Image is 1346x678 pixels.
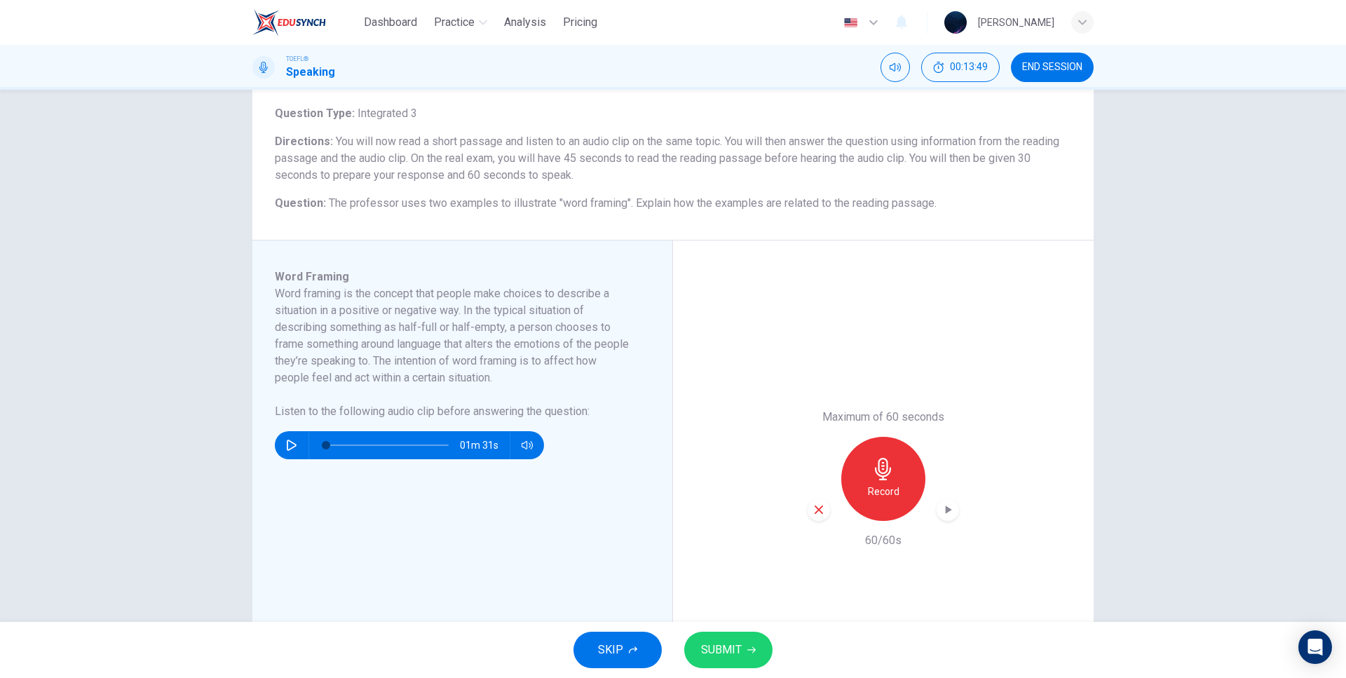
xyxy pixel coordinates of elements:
[598,640,623,660] span: SKIP
[460,431,510,459] span: 01m 31s
[944,11,967,34] img: Profile picture
[865,532,902,549] h6: 60/60s
[498,10,552,35] button: Analysis
[573,632,662,668] button: SKIP
[275,285,633,386] h6: Word framing is the concept that people make choices to describe a situation in a positive or neg...
[428,10,493,35] button: Practice
[252,8,326,36] img: EduSynch logo
[275,135,1059,182] span: You will now read a short passage and listen to an audio clip on the same topic. You will then an...
[275,403,633,420] h6: Listen to the following audio clip before answering the question :
[701,640,742,660] span: SUBMIT
[921,53,1000,82] div: Hide
[841,437,925,521] button: Record
[364,14,417,31] span: Dashboard
[557,10,603,35] button: Pricing
[355,107,417,120] span: Integrated 3
[684,632,773,668] button: SUBMIT
[1298,630,1332,664] div: Open Intercom Messenger
[563,14,597,31] span: Pricing
[1011,53,1094,82] button: END SESSION
[286,64,335,81] h1: Speaking
[950,62,988,73] span: 00:13:49
[275,270,349,283] span: Word Framing
[252,8,358,36] a: EduSynch logo
[978,14,1054,31] div: [PERSON_NAME]
[822,409,944,426] h6: Maximum of 60 seconds
[275,105,1071,122] h6: Question Type :
[329,196,937,210] span: The professor uses two examples to illustrate "word framing". Explain how the examples are relate...
[286,54,308,64] span: TOEFL®
[358,10,423,35] button: Dashboard
[504,14,546,31] span: Analysis
[868,483,899,500] h6: Record
[921,53,1000,82] button: 00:13:49
[275,195,1071,212] h6: Question :
[434,14,475,31] span: Practice
[275,133,1071,184] h6: Directions :
[842,18,859,28] img: en
[881,53,910,82] div: Mute
[1022,62,1082,73] span: END SESSION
